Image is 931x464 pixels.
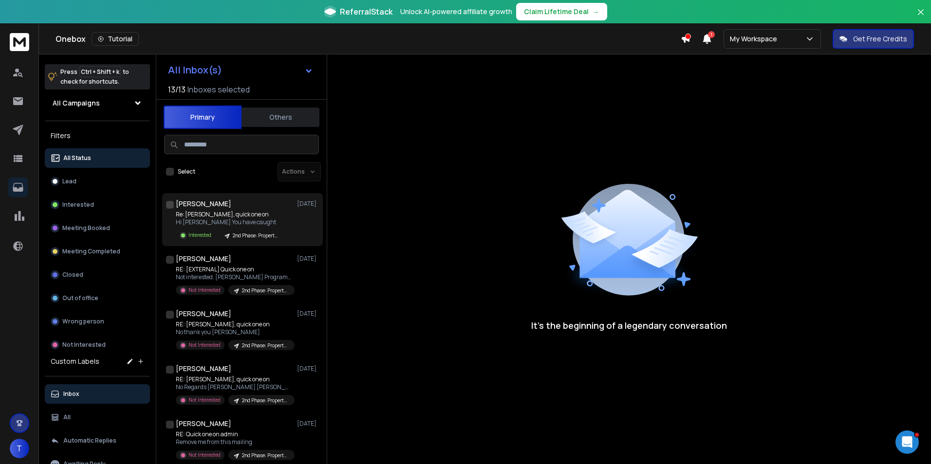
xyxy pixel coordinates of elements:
[242,107,319,128] button: Others
[45,408,150,427] button: All
[187,84,250,95] h3: Inboxes selected
[176,199,231,209] h1: [PERSON_NAME]
[45,148,150,168] button: All Status
[63,154,91,162] p: All Status
[10,439,29,458] button: T
[45,242,150,261] button: Meeting Completed
[340,6,392,18] span: ReferralStack
[45,129,150,143] h3: Filters
[178,168,195,176] label: Select
[79,66,121,77] span: Ctrl + Shift + k
[176,430,293,438] p: RE: Quick one on admin
[92,32,139,46] button: Tutorial
[400,7,512,17] p: Unlock AI-powered affiliate growth
[914,6,927,29] button: Close banner
[176,218,285,226] p: Hi [PERSON_NAME] You have caught
[160,60,321,80] button: All Inbox(s)
[176,211,285,218] p: Re: [PERSON_NAME], quick one on
[62,178,76,185] p: Lead
[62,248,120,255] p: Meeting Completed
[168,84,186,95] span: 13 / 13
[297,200,319,208] p: [DATE]
[51,357,99,366] h3: Custom Labels
[62,224,110,232] p: Meeting Booked
[297,310,319,318] p: [DATE]
[45,335,150,355] button: Not Interested
[60,67,129,87] p: Press to check for shortcuts.
[164,106,242,129] button: Primary
[62,341,106,349] p: Not Interested
[516,3,607,20] button: Claim Lifetime Deal→
[176,309,231,319] h1: [PERSON_NAME]
[62,318,104,325] p: Wrong person
[297,365,319,373] p: [DATE]
[53,98,100,108] h1: All Campaigns
[297,255,319,263] p: [DATE]
[168,65,222,75] h1: All Inbox(s)
[45,288,150,308] button: Out of office
[853,34,907,44] p: Get Free Credits
[708,31,715,38] span: 1
[176,266,293,273] p: RE: [EXTERNAL] Quick one on
[233,232,279,239] p: 2nd Phase: Property Audience
[242,397,289,404] p: 2nd Phase: Property Audience
[833,29,914,49] button: Get Free Credits
[45,384,150,404] button: Inbox
[63,413,71,421] p: All
[176,383,293,391] p: No Regards [PERSON_NAME] [PERSON_NAME]
[45,431,150,450] button: Automatic Replies
[62,201,94,209] p: Interested
[62,271,83,279] p: Closed
[176,321,293,328] p: RE: [PERSON_NAME], quick one on
[63,437,116,445] p: Automatic Replies
[188,232,211,239] p: Interested
[45,218,150,238] button: Meeting Booked
[176,328,293,336] p: No thank you [PERSON_NAME]
[63,390,79,398] p: Inbox
[242,287,289,294] p: 2nd Phase: Property Audience
[45,195,150,214] button: Interested
[531,319,727,332] p: It’s the beginning of a legendary conversation
[188,451,221,459] p: Not Interested
[176,364,231,374] h1: [PERSON_NAME]
[176,438,293,446] p: Remove me from this mailing
[176,273,293,281] p: Not interested. [PERSON_NAME] Programme
[176,254,231,264] h1: [PERSON_NAME]
[176,419,231,428] h1: [PERSON_NAME]
[45,265,150,285] button: Closed
[297,420,319,428] p: [DATE]
[45,312,150,331] button: Wrong person
[56,32,681,46] div: Onebox
[593,7,599,17] span: →
[188,341,221,349] p: Not Interested
[188,396,221,404] p: Not Interested
[242,342,289,349] p: 2nd Phase: Property Audience
[895,430,919,454] iframe: Intercom live chat
[62,294,98,302] p: Out of office
[176,375,293,383] p: RE: [PERSON_NAME], quick one on
[45,172,150,191] button: Lead
[242,452,289,459] p: 2nd Phase: Property Audience
[45,93,150,113] button: All Campaigns
[730,34,781,44] p: My Workspace
[188,286,221,294] p: Not Interested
